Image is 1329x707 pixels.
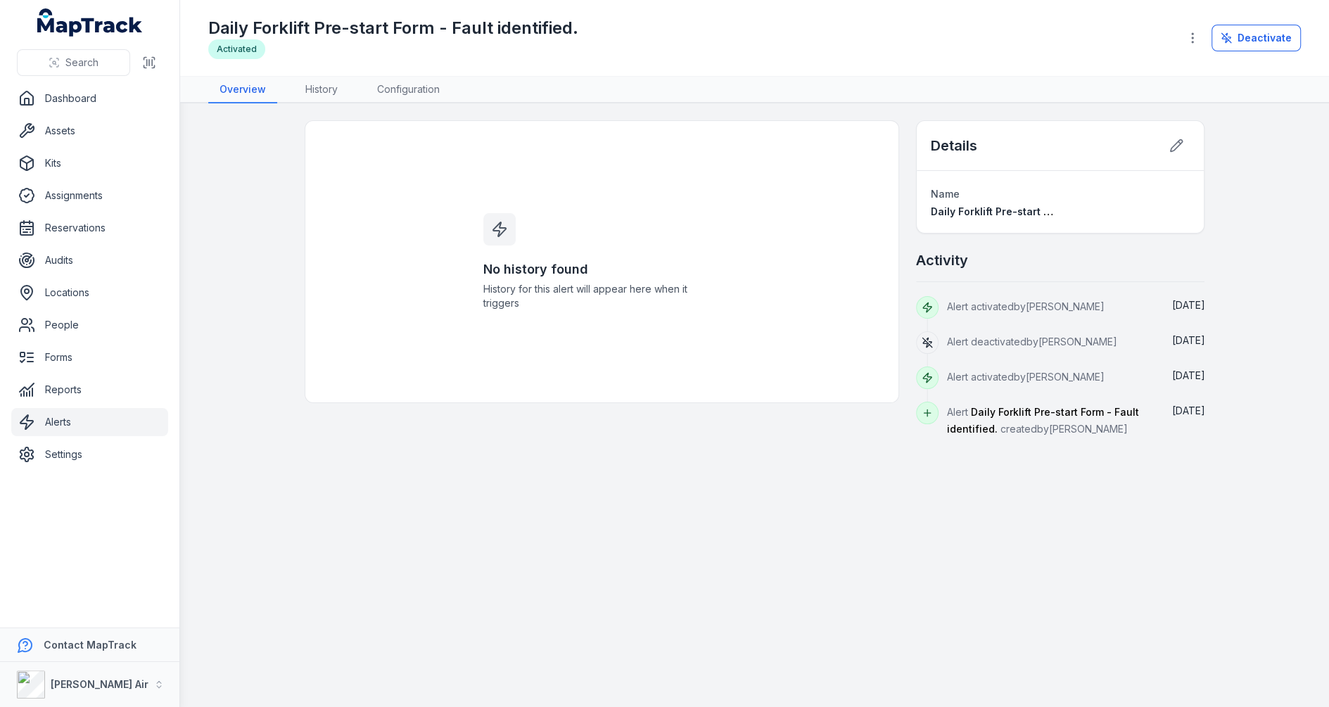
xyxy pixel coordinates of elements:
span: [DATE] [1171,369,1204,381]
time: 18/08/2025, 12:02:03 pm [1171,405,1204,416]
a: People [11,311,168,339]
span: Alert activated by [PERSON_NAME] [947,371,1105,383]
a: Forms [11,343,168,371]
a: Alerts [11,408,168,436]
a: Configuration [366,77,451,103]
button: Deactivate [1212,25,1301,51]
span: [DATE] [1171,334,1204,346]
a: Reports [11,376,168,404]
a: MapTrack [37,8,143,37]
time: 18/08/2025, 12:03:02 pm [1171,369,1204,381]
a: Dashboard [11,84,168,113]
span: Alert activated by [PERSON_NAME] [947,300,1105,312]
a: Settings [11,440,168,469]
div: Activated [208,39,265,59]
h2: Activity [916,250,968,270]
strong: Contact MapTrack [44,639,136,651]
time: 18/08/2025, 2:36:03 pm [1171,299,1204,311]
a: Locations [11,279,168,307]
span: Alert deactivated by [PERSON_NAME] [947,336,1117,348]
span: [DATE] [1171,299,1204,311]
a: Overview [208,77,277,103]
a: Assets [11,117,168,145]
h1: Daily Forklift Pre-start Form - Fault identified. [208,17,578,39]
span: Name [931,188,960,200]
time: 18/08/2025, 12:04:21 pm [1171,334,1204,346]
span: Search [65,56,98,70]
strong: [PERSON_NAME] Air [51,678,148,690]
a: History [294,77,349,103]
span: Daily Forklift Pre-start Form - Fault identified. [931,205,1157,217]
a: Kits [11,149,168,177]
button: Search [17,49,130,76]
span: Alert created by [PERSON_NAME] [947,406,1139,435]
span: History for this alert will appear here when it triggers [483,282,720,310]
a: Assignments [11,181,168,210]
a: Reservations [11,214,168,242]
h2: Details [931,136,977,155]
span: [DATE] [1171,405,1204,416]
a: Audits [11,246,168,274]
span: Daily Forklift Pre-start Form - Fault identified. [947,406,1139,435]
h3: No history found [483,260,720,279]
